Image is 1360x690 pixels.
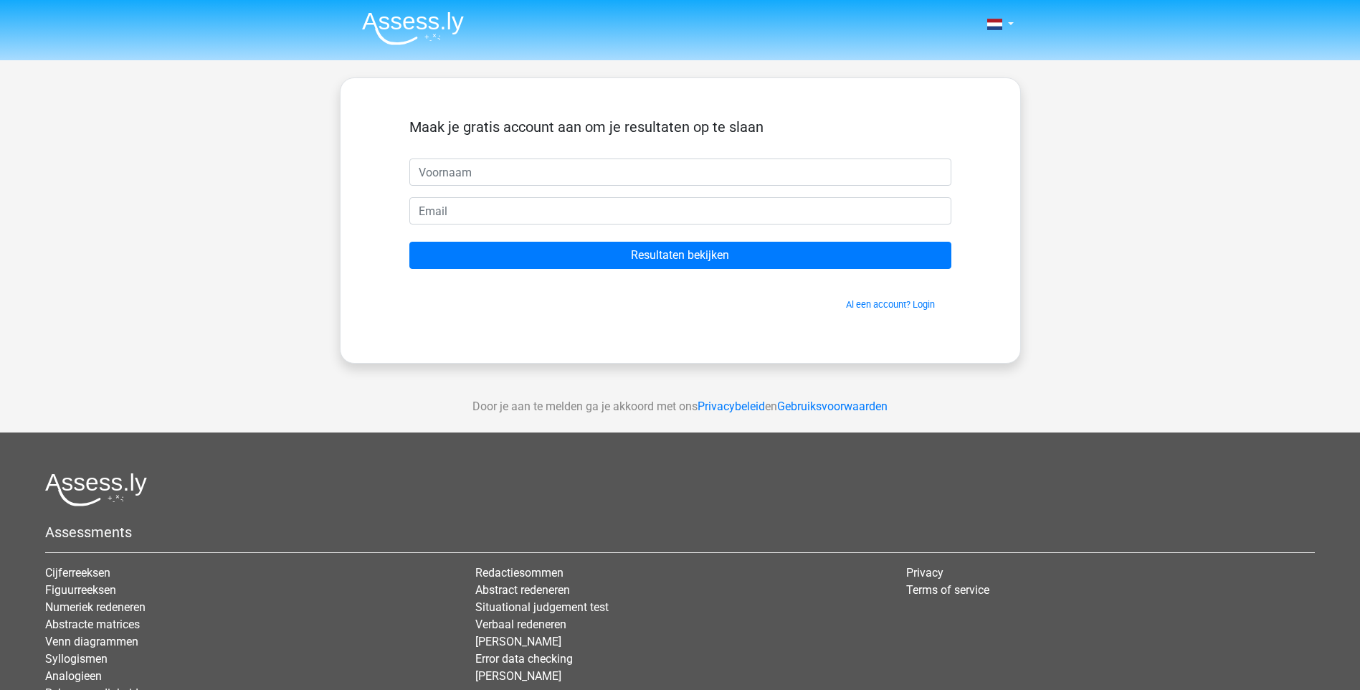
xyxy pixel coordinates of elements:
[777,400,888,413] a: Gebruiksvoorwaarden
[475,669,561,683] a: [PERSON_NAME]
[475,600,609,614] a: Situational judgement test
[475,566,564,580] a: Redactiesommen
[846,299,935,310] a: Al een account? Login
[45,473,147,506] img: Assessly logo
[45,652,108,666] a: Syllogismen
[45,566,110,580] a: Cijferreeksen
[475,635,561,648] a: [PERSON_NAME]
[45,583,116,597] a: Figuurreeksen
[45,669,102,683] a: Analogieen
[409,197,951,225] input: Email
[362,11,464,45] img: Assessly
[45,600,146,614] a: Numeriek redeneren
[698,400,765,413] a: Privacybeleid
[906,583,989,597] a: Terms of service
[45,635,138,648] a: Venn diagrammen
[409,159,951,186] input: Voornaam
[409,242,951,269] input: Resultaten bekijken
[475,583,570,597] a: Abstract redeneren
[475,618,566,631] a: Verbaal redeneren
[45,618,140,631] a: Abstracte matrices
[906,566,943,580] a: Privacy
[409,118,951,136] h5: Maak je gratis account aan om je resultaten op te slaan
[45,524,1315,541] h5: Assessments
[475,652,573,666] a: Error data checking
